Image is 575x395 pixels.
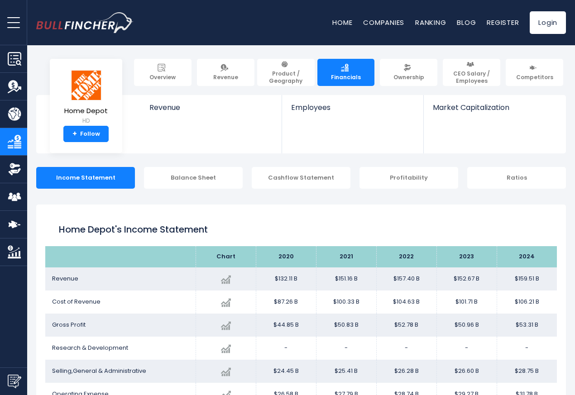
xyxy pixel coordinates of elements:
[256,290,316,314] td: $87.26 B
[317,59,375,86] a: Financials
[436,290,497,314] td: $101.71 B
[436,360,497,383] td: $26.60 B
[52,274,78,283] span: Revenue
[436,246,497,267] th: 2023
[257,59,315,86] a: Product / Geography
[256,360,316,383] td: $24.45 B
[72,130,77,138] strong: +
[376,246,436,267] th: 2022
[497,337,557,360] td: -
[64,70,108,126] a: Home Depot HD
[316,290,376,314] td: $100.33 B
[436,314,497,337] td: $50.96 B
[149,103,273,112] span: Revenue
[36,12,134,33] a: Go to homepage
[252,167,350,189] div: Cashflow Statement
[457,18,476,27] a: Blog
[530,11,566,34] a: Login
[376,290,436,314] td: $104.63 B
[359,167,458,189] div: Profitability
[436,267,497,290] td: $152.67 B
[497,360,557,383] td: $28.75 B
[63,126,109,142] a: +Follow
[376,267,436,290] td: $157.40 B
[497,246,557,267] th: 2024
[140,95,282,127] a: Revenue
[424,95,565,127] a: Market Capitalization
[497,267,557,290] td: $159.51 B
[467,167,566,189] div: Ratios
[436,337,497,360] td: -
[261,70,311,84] span: Product / Geography
[197,59,254,86] a: Revenue
[516,74,553,81] span: Competitors
[393,74,424,81] span: Ownership
[64,117,108,125] small: HD
[256,267,316,290] td: $132.11 B
[506,59,563,86] a: Competitors
[134,59,192,86] a: Overview
[380,59,437,86] a: Ownership
[36,167,135,189] div: Income Statement
[376,360,436,383] td: $26.28 B
[316,337,376,360] td: -
[291,103,414,112] span: Employees
[487,18,519,27] a: Register
[332,18,352,27] a: Home
[256,337,316,360] td: -
[282,95,423,127] a: Employees
[497,314,557,337] td: $53.31 B
[144,167,243,189] div: Balance Sheet
[256,246,316,267] th: 2020
[443,59,500,86] a: CEO Salary / Employees
[149,74,176,81] span: Overview
[376,314,436,337] td: $52.78 B
[36,12,134,33] img: bullfincher logo
[497,290,557,314] td: $106.21 B
[447,70,496,84] span: CEO Salary / Employees
[59,223,543,236] h1: Home Depot's Income Statement
[316,246,376,267] th: 2021
[316,314,376,337] td: $50.83 B
[316,360,376,383] td: $25.41 B
[433,103,556,112] span: Market Capitalization
[376,337,436,360] td: -
[415,18,446,27] a: Ranking
[52,366,146,375] span: Selling,General & Administrative
[331,74,361,81] span: Financials
[52,320,86,329] span: Gross Profit
[8,162,21,176] img: Ownership
[363,18,404,27] a: Companies
[52,343,128,352] span: Research & Development
[256,314,316,337] td: $44.85 B
[213,74,238,81] span: Revenue
[52,297,101,306] span: Cost of Revenue
[64,107,108,115] span: Home Depot
[316,267,376,290] td: $151.16 B
[196,246,256,267] th: Chart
